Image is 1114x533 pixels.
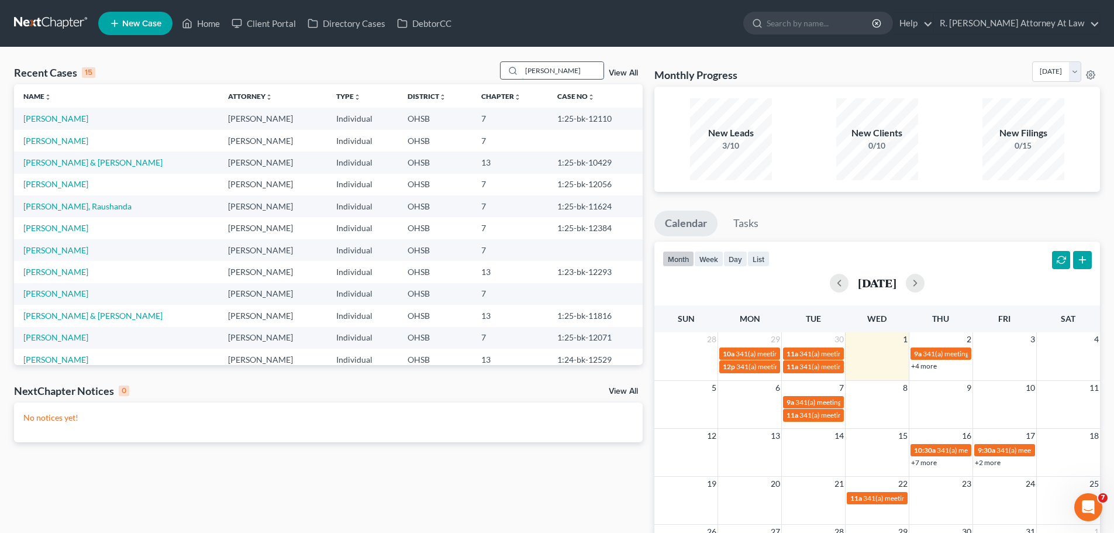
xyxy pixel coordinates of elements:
span: 12p [723,362,735,371]
div: NextChapter Notices [14,384,129,398]
a: Typeunfold_more [336,92,361,101]
td: [PERSON_NAME] [219,305,327,326]
a: Tasks [723,211,769,236]
a: [PERSON_NAME] [23,136,88,146]
td: [PERSON_NAME] [219,349,327,370]
span: 341(a) meeting for [PERSON_NAME] [736,362,849,371]
a: [PERSON_NAME] [23,223,88,233]
a: [PERSON_NAME] [23,114,88,123]
span: 15 [897,429,909,443]
td: 7 [472,108,548,129]
h3: Monthly Progress [654,68,737,82]
td: 1:25-bk-12110 [548,108,643,129]
td: [PERSON_NAME] [219,327,327,349]
h2: [DATE] [858,277,896,289]
a: Calendar [654,211,718,236]
span: Wed [867,314,887,324]
a: DebtorCC [391,13,457,34]
span: 17 [1025,429,1036,443]
a: Directory Cases [302,13,391,34]
a: [PERSON_NAME] [23,245,88,255]
div: New Clients [836,126,918,140]
button: list [747,251,770,267]
a: +4 more [911,362,937,370]
td: OHSB [398,130,472,152]
span: 16 [961,429,972,443]
span: 18 [1088,429,1100,443]
div: Recent Cases [14,66,95,80]
i: unfold_more [44,94,51,101]
a: [PERSON_NAME] & [PERSON_NAME] [23,157,163,167]
span: 11a [787,362,798,371]
span: 7 [838,381,845,395]
span: 341(a) meeting for [PERSON_NAME] [795,398,908,407]
a: Districtunfold_more [408,92,446,101]
span: 341(a) meeting for [PERSON_NAME] [799,362,912,371]
td: [PERSON_NAME] [219,239,327,261]
span: Tue [806,314,821,324]
a: [PERSON_NAME] & [PERSON_NAME] [23,311,163,321]
a: R. [PERSON_NAME] Attorney At Law [934,13,1099,34]
a: [PERSON_NAME], Raushanda [23,201,132,211]
a: View All [609,387,638,396]
span: 10a [723,349,734,358]
td: OHSB [398,349,472,370]
td: Individual [327,261,398,283]
td: 7 [472,195,548,217]
td: [PERSON_NAME] [219,152,327,173]
td: OHSB [398,152,472,173]
td: Individual [327,349,398,370]
span: 4 [1093,332,1100,346]
span: Sun [678,314,695,324]
span: 1 [902,332,909,346]
td: [PERSON_NAME] [219,108,327,129]
p: No notices yet! [23,412,633,424]
td: 13 [472,349,548,370]
span: 21 [833,477,845,491]
span: 341(a) meeting for [PERSON_NAME] & [PERSON_NAME] [799,411,974,419]
a: Attorneyunfold_more [228,92,273,101]
td: 1:25-bk-12071 [548,327,643,349]
span: 10:30a [914,446,936,455]
td: 7 [472,283,548,305]
td: 1:25-bk-12384 [548,217,643,239]
td: Individual [327,108,398,129]
span: 5 [711,381,718,395]
span: 13 [770,429,781,443]
span: 23 [961,477,972,491]
td: 13 [472,305,548,326]
span: 14 [833,429,845,443]
button: week [694,251,723,267]
td: OHSB [398,239,472,261]
iframe: Intercom live chat [1074,493,1102,521]
span: 10 [1025,381,1036,395]
a: Help [894,13,933,34]
span: 11a [787,349,798,358]
button: month [663,251,694,267]
span: 341(a) meeting for [PERSON_NAME] [863,494,976,503]
span: 341(a) meeting for [PERSON_NAME] [799,349,912,358]
a: [PERSON_NAME] [23,288,88,298]
td: 1:25-bk-12056 [548,174,643,195]
td: OHSB [398,174,472,195]
td: 1:23-bk-12293 [548,261,643,283]
i: unfold_more [439,94,446,101]
a: [PERSON_NAME] [23,332,88,342]
td: Individual [327,152,398,173]
span: 19 [706,477,718,491]
a: View All [609,69,638,77]
a: [PERSON_NAME] [23,179,88,189]
div: 0/15 [982,140,1064,152]
span: 341(a) meeting for [PERSON_NAME] [937,446,1050,455]
td: OHSB [398,261,472,283]
td: 7 [472,327,548,349]
td: OHSB [398,108,472,129]
td: Individual [327,239,398,261]
td: Individual [327,130,398,152]
td: 7 [472,217,548,239]
span: 341(a) meeting for [PERSON_NAME] [923,349,1036,358]
td: [PERSON_NAME] [219,195,327,217]
div: 15 [82,67,95,78]
div: New Filings [982,126,1064,140]
a: [PERSON_NAME] [23,267,88,277]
